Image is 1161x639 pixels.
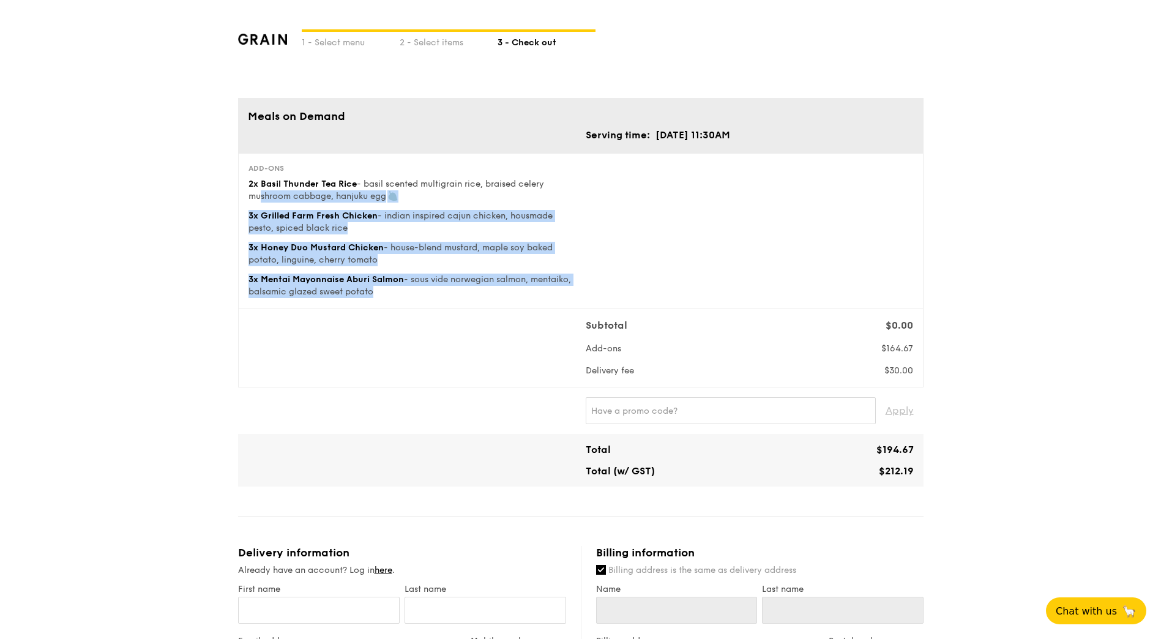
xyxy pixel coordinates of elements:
span: Chat with us [1056,605,1117,617]
span: Delivery information [238,546,349,559]
td: [DATE] 11:30AM [655,127,731,143]
span: - sous vide norwegian salmon, mentaiko, balsamic glazed sweet potato [248,274,571,297]
div: Already have an account? Log in . [238,564,566,577]
span: - house-blend mustard, maple soy baked potato, linguine, cherry tomato [248,242,553,265]
label: Last name [762,584,924,594]
span: Add-ons [586,343,621,354]
span: - basil scented multigrain rice, braised celery mushroom cabbage, hanjuku egg [248,179,544,201]
span: Total (w/ GST) [586,465,655,477]
span: Subtotal [586,319,627,331]
span: Total [586,444,611,455]
td: Serving time: [586,127,655,143]
span: 🦙 [1122,604,1137,618]
label: Last name [405,584,566,594]
button: Chat with us🦙 [1046,597,1146,624]
span: $30.00 [884,365,913,376]
span: - indian inspired cajun chicken, housmade pesto, spiced black rice [248,211,553,233]
div: Add-ons [248,163,576,173]
span: 3x Mentai Mayonnaise Aburi Salmon [248,274,404,285]
span: 3x Grilled Farm Fresh Chicken [248,211,378,221]
span: $164.67 [881,343,913,354]
div: Meals on Demand [248,108,914,125]
span: Delivery fee [586,365,634,376]
label: Name [596,584,758,594]
span: $0.00 [886,319,913,331]
a: here [375,565,392,575]
label: First name [238,584,400,594]
span: 2x Basil Thunder Tea Rice [248,179,357,189]
div: 2 - Select items [400,32,498,49]
input: Have a promo code? [586,397,876,424]
span: Billing information [596,546,695,559]
div: 3 - Check out [498,32,595,49]
span: Billing address is the same as delivery address [608,565,796,575]
div: 1 - Select menu [302,32,400,49]
span: $212.19 [879,465,914,477]
img: icon-vegetarian.fe4039eb.svg [387,190,398,201]
img: grain-logotype.1cdc1e11.png [238,34,288,45]
input: Billing address is the same as delivery address [596,565,606,575]
span: $194.67 [876,444,914,455]
span: 3x Honey Duo Mustard Chicken [248,242,384,253]
span: Apply [886,397,914,424]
